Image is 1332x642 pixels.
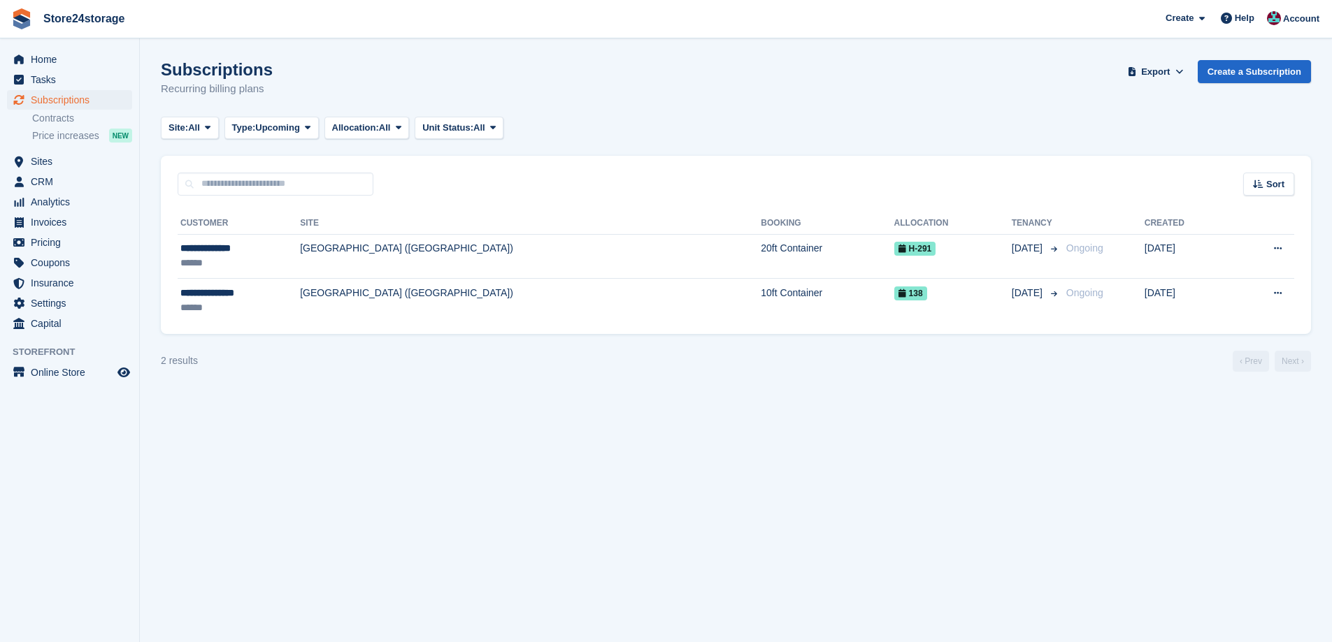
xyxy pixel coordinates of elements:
[31,90,115,110] span: Subscriptions
[894,286,927,300] span: 138
[224,117,319,140] button: Type: Upcoming
[894,212,1012,235] th: Allocation
[1235,11,1254,25] span: Help
[7,152,132,171] a: menu
[761,212,894,235] th: Booking
[31,212,115,232] span: Invoices
[7,363,132,382] a: menu
[169,121,188,135] span: Site:
[38,7,131,30] a: Store24storage
[1066,242,1103,254] span: Ongoing
[1230,351,1314,372] nav: Page
[300,212,761,235] th: Site
[7,90,132,110] a: menu
[7,314,132,333] a: menu
[379,121,391,135] span: All
[1283,12,1319,26] span: Account
[415,117,503,140] button: Unit Status: All
[31,172,115,191] span: CRM
[31,314,115,333] span: Capital
[32,128,132,143] a: Price increases NEW
[31,363,115,382] span: Online Store
[1198,60,1311,83] a: Create a Subscription
[7,273,132,293] a: menu
[31,293,115,313] span: Settings
[7,50,132,69] a: menu
[109,129,132,143] div: NEW
[422,121,473,135] span: Unit Status:
[31,152,115,171] span: Sites
[161,81,273,97] p: Recurring billing plans
[7,293,132,313] a: menu
[1145,234,1231,279] td: [DATE]
[1012,212,1061,235] th: Tenancy
[32,129,99,143] span: Price increases
[31,233,115,252] span: Pricing
[1266,177,1284,191] span: Sort
[1125,60,1187,83] button: Export
[31,70,115,89] span: Tasks
[324,117,410,140] button: Allocation: All
[32,112,132,125] a: Contracts
[332,121,379,135] span: Allocation:
[31,253,115,272] span: Coupons
[1145,279,1231,323] td: [DATE]
[1166,11,1194,25] span: Create
[161,60,273,79] h1: Subscriptions
[300,234,761,279] td: [GEOGRAPHIC_DATA] ([GEOGRAPHIC_DATA])
[13,345,139,359] span: Storefront
[1066,287,1103,298] span: Ongoing
[1267,11,1281,25] img: George
[31,273,115,293] span: Insurance
[1233,351,1269,372] a: Previous
[7,253,132,272] a: menu
[1141,65,1170,79] span: Export
[115,364,132,381] a: Preview store
[161,353,198,368] div: 2 results
[178,212,300,235] th: Customer
[161,117,219,140] button: Site: All
[1275,351,1311,372] a: Next
[1012,241,1045,256] span: [DATE]
[7,233,132,252] a: menu
[7,70,132,89] a: menu
[232,121,256,135] span: Type:
[7,172,132,191] a: menu
[894,242,936,256] span: H-291
[761,279,894,323] td: 10ft Container
[473,121,485,135] span: All
[7,212,132,232] a: menu
[11,8,32,29] img: stora-icon-8386f47178a22dfd0bd8f6a31ec36ba5ce8667c1dd55bd0f319d3a0aa187defe.svg
[300,279,761,323] td: [GEOGRAPHIC_DATA] ([GEOGRAPHIC_DATA])
[255,121,300,135] span: Upcoming
[1145,212,1231,235] th: Created
[31,50,115,69] span: Home
[761,234,894,279] td: 20ft Container
[31,192,115,212] span: Analytics
[1012,286,1045,300] span: [DATE]
[188,121,200,135] span: All
[7,192,132,212] a: menu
